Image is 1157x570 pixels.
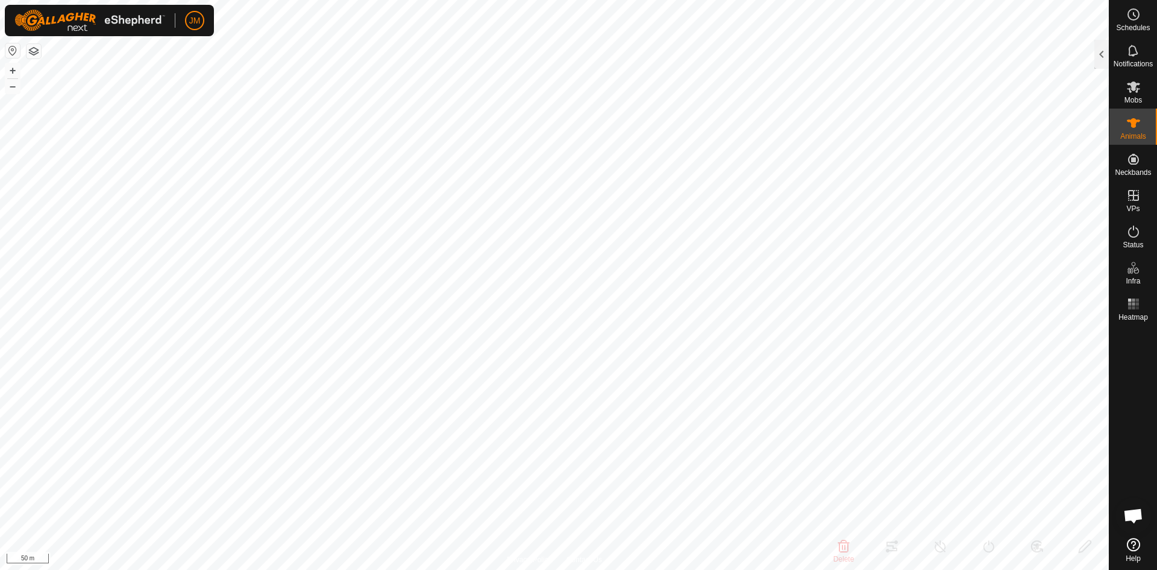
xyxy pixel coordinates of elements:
button: – [5,79,20,93]
button: Map Layers [27,44,41,59]
a: Help [1109,533,1157,567]
span: Status [1123,241,1143,249]
div: Open chat [1115,498,1152,534]
button: Reset Map [5,43,20,58]
span: Schedules [1116,24,1150,31]
span: Heatmap [1118,314,1148,321]
span: VPs [1126,205,1140,212]
span: Help [1126,555,1141,562]
span: Notifications [1114,60,1153,68]
a: Contact Us [566,554,602,565]
span: Neckbands [1115,169,1151,176]
img: Gallagher Logo [14,10,165,31]
span: Mobs [1124,97,1142,104]
a: Privacy Policy [507,554,552,565]
span: Infra [1126,277,1140,285]
button: + [5,63,20,78]
span: JM [189,14,201,27]
span: Animals [1120,133,1146,140]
